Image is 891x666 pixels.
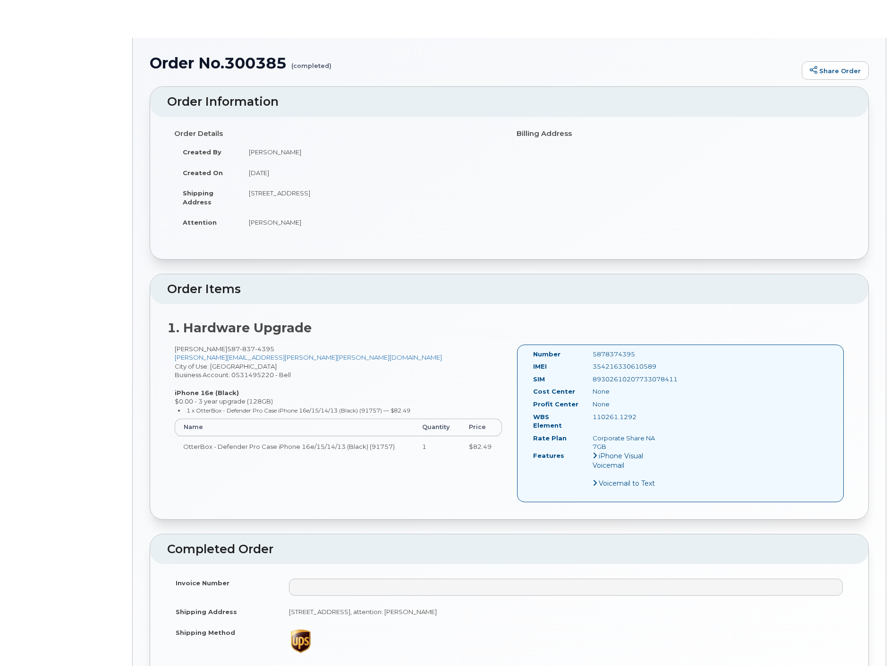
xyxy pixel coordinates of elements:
span: 587 [227,345,274,353]
label: Rate Plan [533,434,567,443]
div: 354216330610589 [586,362,669,371]
strong: Attention [183,219,217,226]
div: None [586,387,669,396]
span: 4395 [255,345,274,353]
strong: 1. Hardware Upgrade [167,320,312,336]
th: Quantity [414,419,460,436]
div: None [586,400,669,409]
h2: Order Items [167,283,851,296]
label: WBS Element [533,413,579,430]
small: (completed) [291,55,331,69]
h2: Completed Order [167,543,851,556]
h4: Order Details [174,130,502,138]
label: Features [533,451,564,460]
td: 1 [414,436,460,457]
strong: Shipping Address [183,189,213,206]
div: 5878374395 [586,350,669,359]
td: [PERSON_NAME] [240,212,502,233]
h4: Billing Address [517,130,845,138]
a: Share Order [802,61,869,80]
td: OtterBox - Defender Pro Case iPhone 16e/15/14/13 (Black) (91757) [175,436,414,457]
span: 837 [240,345,255,353]
label: Number [533,350,560,359]
div: 110261.1292 [586,413,669,422]
div: [PERSON_NAME] City of Use: [GEOGRAPHIC_DATA] Business Account: 0531495220 - Bell $0.00 - 3 year u... [167,345,509,465]
label: Shipping Address [176,607,237,616]
label: Shipping Method [176,628,235,637]
label: Profit Center [533,400,578,409]
td: [PERSON_NAME] [240,142,502,162]
strong: Created By [183,148,221,156]
label: SIM [533,375,545,384]
h1: Order No.300385 [150,55,797,71]
td: [STREET_ADDRESS] [240,183,502,212]
div: Corporate Share NA 7GB [586,434,669,451]
span: iPhone Visual Voicemail [593,452,643,470]
th: Price [460,419,502,436]
a: [PERSON_NAME][EMAIL_ADDRESS][PERSON_NAME][PERSON_NAME][DOMAIN_NAME] [175,354,442,361]
strong: iPhone 16e (Black) [175,389,239,396]
span: Voicemail to Text [599,479,655,488]
td: [DATE] [240,162,502,183]
img: ups-065b5a60214998095c38875261380b7f924ec8f6fe06ec167ae1927634933c50.png [289,628,313,654]
div: 89302610207733078411 [586,375,669,384]
label: IMEI [533,362,547,371]
th: Name [175,419,414,436]
h2: Order Information [167,95,851,109]
td: [STREET_ADDRESS], attention: [PERSON_NAME] [280,601,851,622]
small: 1 x OtterBox - Defender Pro Case iPhone 16e/15/14/13 (Black) (91757) — $82.49 [187,407,410,414]
label: Invoice Number [176,579,229,588]
strong: Created On [183,169,223,177]
label: Cost Center [533,387,575,396]
td: $82.49 [460,436,502,457]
